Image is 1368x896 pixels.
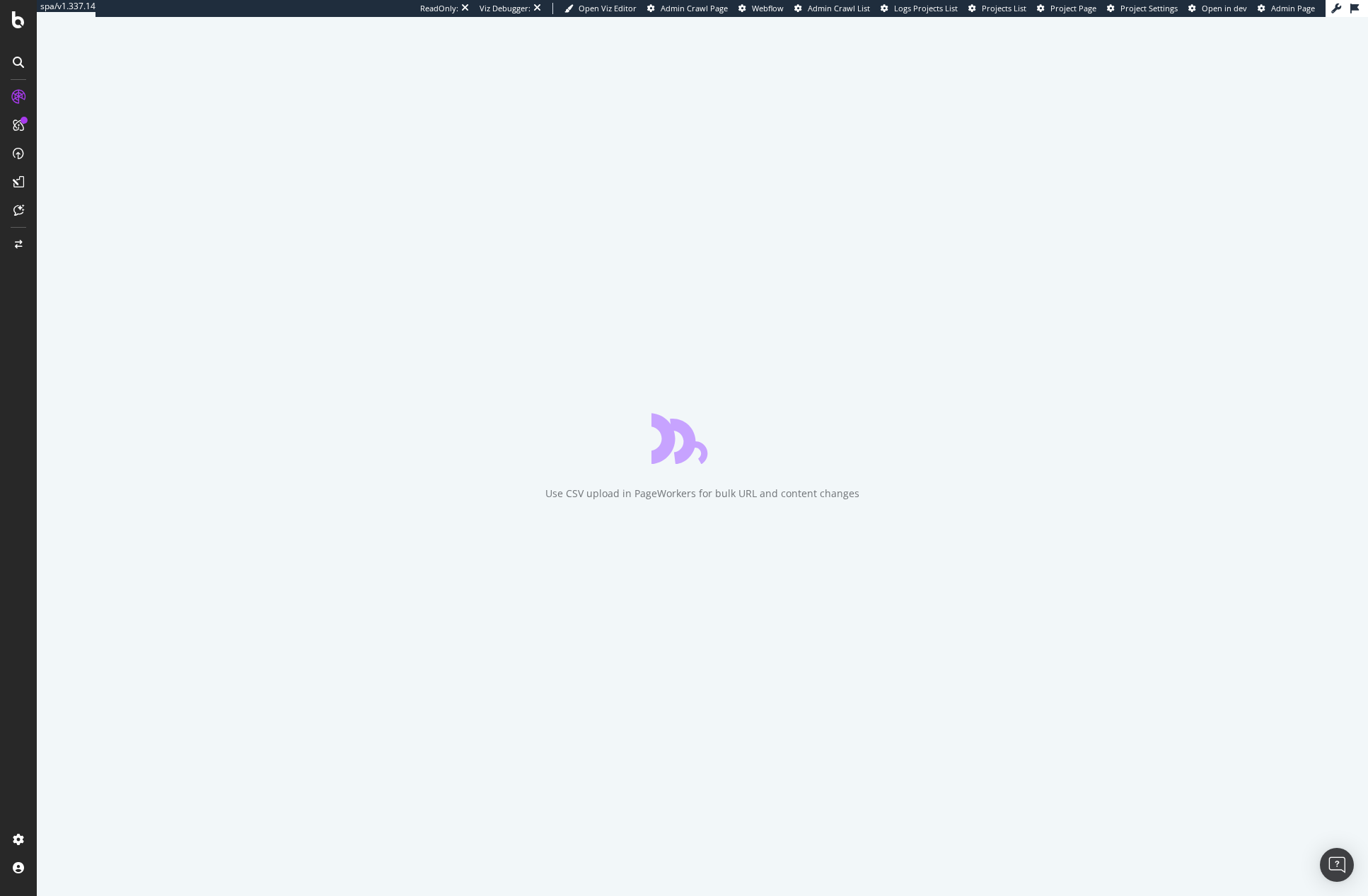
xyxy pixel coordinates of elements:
span: Admin Page [1271,3,1315,13]
span: Open in dev [1202,3,1247,13]
span: Logs Projects List [894,3,958,13]
span: Projects List [982,3,1026,13]
a: Webflow [738,3,784,14]
a: Project Settings [1107,3,1178,14]
div: Open Intercom Messenger [1320,848,1354,882]
span: Webflow [752,3,784,13]
div: Viz Debugger: [480,3,531,14]
span: Project Settings [1120,3,1178,13]
a: Admin Crawl Page [647,3,728,14]
div: ReadOnly: [420,3,458,14]
span: Open Viz Editor [579,3,637,13]
span: Admin Crawl List [808,3,870,13]
a: Open in dev [1188,3,1247,14]
a: Open Viz Editor [564,3,637,14]
span: Project Page [1050,3,1096,13]
span: Admin Crawl Page [661,3,728,13]
a: Logs Projects List [881,3,958,14]
a: Project Page [1037,3,1096,14]
a: Projects List [968,3,1026,14]
a: Admin Page [1258,3,1315,14]
div: animation [651,413,753,464]
div: Use CSV upload in PageWorkers for bulk URL and content changes [545,487,859,501]
a: Admin Crawl List [794,3,870,14]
